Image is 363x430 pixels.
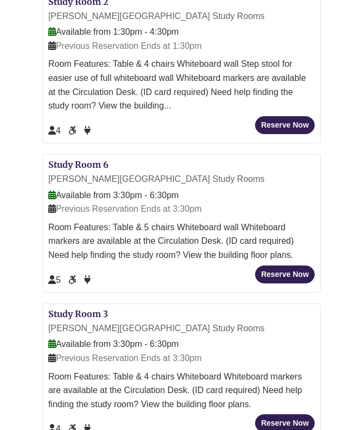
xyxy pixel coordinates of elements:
span: Power Available [84,275,91,284]
span: Previous Reservation Ends at 3:30pm [48,353,202,363]
span: Previous Reservation Ends at 1:30pm [48,41,202,50]
button: Reserve Now [255,116,315,134]
span: The capacity of this space [48,275,61,284]
span: Accessible Seat/Space [68,275,78,284]
button: Reserve Now [255,265,315,283]
div: [PERSON_NAME][GEOGRAPHIC_DATA] Study Rooms [48,9,315,23]
span: Previous Reservation Ends at 3:30pm [48,204,202,213]
div: Room Features: Table & 4 chairs Whiteboard Whiteboard markers are available at the Circulation De... [48,370,315,412]
a: Study Room 3 [48,308,108,319]
span: Power Available [84,126,91,135]
div: Room Features: Table & 4 chairs Whiteboard wall Step stool for easier use of full whiteboard wall... [48,57,315,112]
a: Study Room 6 [48,159,109,170]
span: Accessible Seat/Space [68,126,78,135]
span: Available from 3:30pm - 6:30pm [48,191,179,200]
span: Available from 1:30pm - 4:30pm [48,27,179,36]
span: The capacity of this space [48,126,61,135]
div: [PERSON_NAME][GEOGRAPHIC_DATA] Study Rooms [48,172,315,186]
div: Room Features: Table & 5 chairs Whiteboard wall Whiteboard markers are available at the Circulati... [48,220,315,262]
div: [PERSON_NAME][GEOGRAPHIC_DATA] Study Rooms [48,321,315,336]
span: Available from 3:30pm - 6:30pm [48,339,179,349]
